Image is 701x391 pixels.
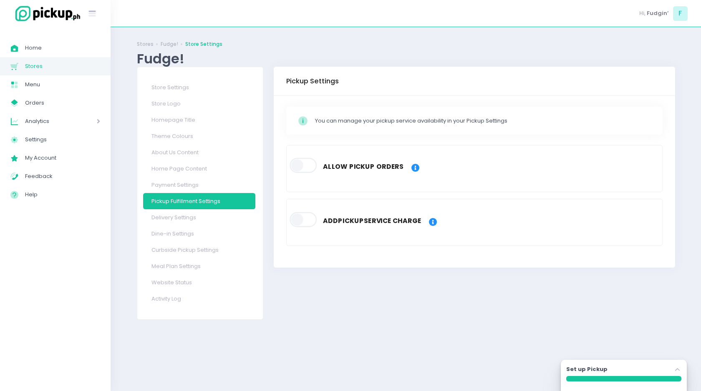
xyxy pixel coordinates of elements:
span: My Account [25,153,100,163]
a: Pickup Fulfillment Settings [143,193,255,209]
label: Allow Pickup Orders [318,155,409,178]
div: Pickup Settings [286,70,339,93]
span: Menu [25,79,100,90]
span: Settings [25,134,100,145]
a: Store Settings [185,40,222,48]
a: Delivery Settings [143,209,255,226]
a: Store Logo [143,95,255,112]
a: Homepage Title [143,112,255,128]
img: logo [10,5,81,23]
a: Stores [137,40,154,48]
a: Fudge! [161,40,178,48]
label: Set up Pickup [566,365,608,373]
a: Curbside Pickup Settings [143,242,255,258]
span: Analytics [25,116,73,127]
div: Fudge! [137,50,675,67]
span: Feedback [25,171,100,182]
a: Theme Colours [143,128,255,144]
span: Home [25,43,100,53]
a: Website Status [143,274,255,291]
span: Orders [25,98,100,108]
span: Help [25,189,100,200]
a: About Us Content [143,144,255,160]
a: Home Page Content [143,160,255,177]
a: Dine-in Settings [143,226,255,242]
a: Payment Settings [143,177,255,193]
span: Stores [25,61,100,72]
a: Meal Plan Settings [143,258,255,274]
a: Activity Log [143,291,255,307]
label: Add Pickup Service Charge [318,210,426,233]
div: You can manage your pickup service availability in your Pickup Settings [315,117,652,125]
span: Hi, [639,9,646,18]
span: Fudgin’ [647,9,669,18]
span: F [673,6,688,21]
a: Store Settings [143,79,255,95]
